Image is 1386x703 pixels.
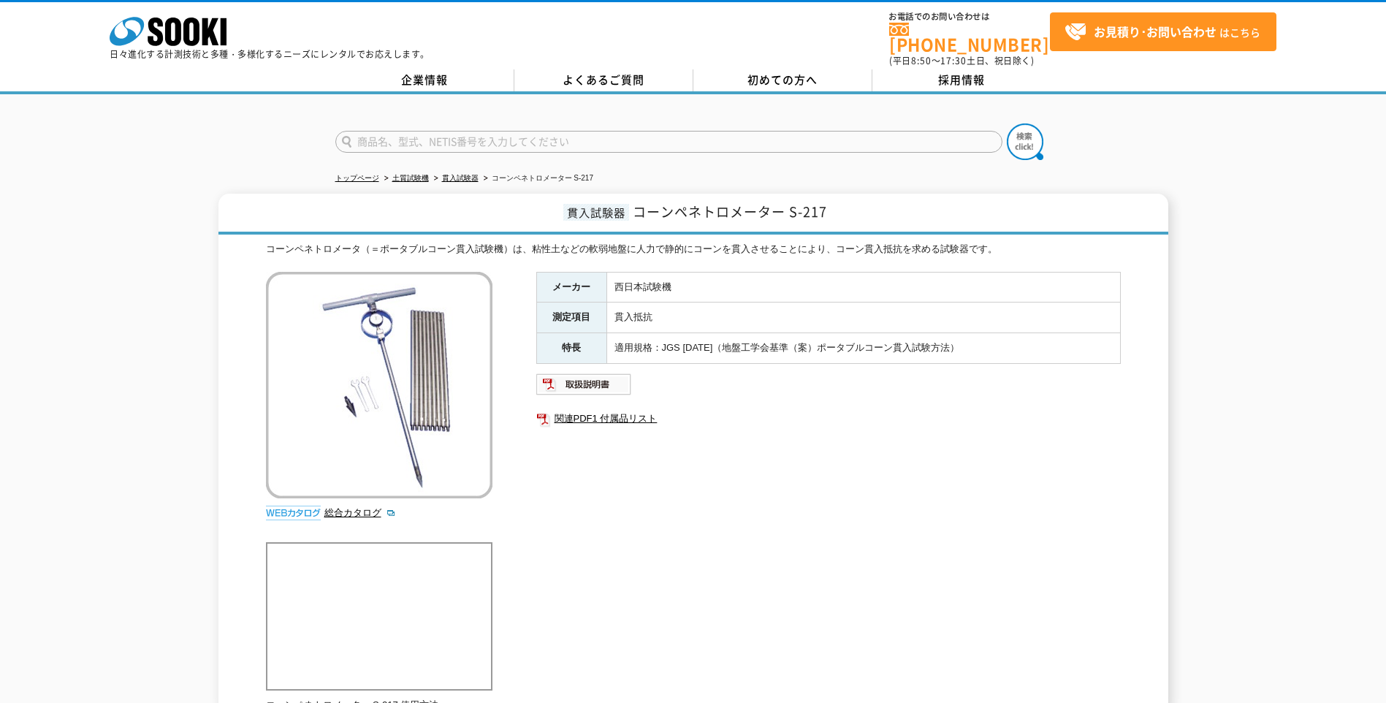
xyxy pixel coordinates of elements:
[536,373,632,396] img: 取扱説明書
[1094,23,1216,40] strong: お見積り･お問い合わせ
[392,174,429,182] a: 土質試験機
[536,272,606,303] th: メーカー
[335,131,1002,153] input: 商品名、型式、NETIS番号を入力してください
[633,202,827,221] span: コーンペネトロメーター S-217
[1065,21,1260,43] span: はこちら
[536,333,606,364] th: 特長
[563,204,629,221] span: 貫入試験器
[872,69,1051,91] a: 採用情報
[442,174,479,182] a: 貫入試験器
[911,54,932,67] span: 8:50
[481,171,593,186] li: コーンペネトロメーター S-217
[693,69,872,91] a: 初めての方へ
[266,506,321,520] img: webカタログ
[1050,12,1276,51] a: お見積り･お問い合わせはこちら
[335,174,379,182] a: トップページ
[324,507,396,518] a: 総合カタログ
[514,69,693,91] a: よくあるご質問
[1007,123,1043,160] img: btn_search.png
[606,303,1120,333] td: 貫入抵抗
[889,23,1050,53] a: [PHONE_NUMBER]
[889,54,1034,67] span: (平日 ～ 土日、祝日除く)
[266,242,1121,257] div: コーンペネトロメータ（＝ポータブルコーン貫入試験機）は、粘性土などの軟弱地盤に人力で静的にコーンを貫入させることにより、コーン貫入抵抗を求める試験器です。
[606,333,1120,364] td: 適用規格：JGS [DATE]（地盤工学会基準（案）ポータブルコーン貫入試験方法）
[335,69,514,91] a: 企業情報
[940,54,967,67] span: 17:30
[536,382,632,393] a: 取扱説明書
[536,303,606,333] th: 測定項目
[606,272,1120,303] td: 西日本試験機
[266,272,492,498] img: コーンペネトロメーター S-217
[747,72,818,88] span: 初めての方へ
[889,12,1050,21] span: お電話でのお問い合わせは
[110,50,430,58] p: 日々進化する計測技術と多種・多様化するニーズにレンタルでお応えします。
[536,409,1121,428] a: 関連PDF1 付属品リスト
